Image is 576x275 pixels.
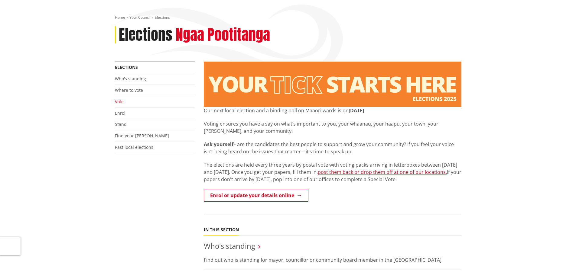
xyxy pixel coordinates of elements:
p: Voting ensures you have a say on what’s important to you, your whaanau, your haapu, your town, yo... [204,120,461,135]
a: Your Council [129,15,151,20]
strong: Ask yourself [204,141,233,148]
p: The elections are held every three years by postal vote with voting packs arriving in letterboxes... [204,161,461,183]
h1: Elections [119,26,172,44]
a: Vote [115,99,124,104]
img: Elections - Website banner [204,62,461,107]
a: Elections [115,64,138,70]
a: Home [115,15,125,20]
span: Elections [155,15,170,20]
a: Who's standing [204,241,255,251]
p: – are the candidates the best people to support and grow your community? If you feel your voice i... [204,141,461,155]
a: Enrol or update your details online [204,189,308,202]
a: post them back or drop them off at one of our locations. [318,169,447,175]
a: Enrol [115,110,125,116]
a: Who's standing [115,76,146,82]
h2: Ngaa Pootitanga [176,26,270,44]
nav: breadcrumb [115,15,461,20]
a: Find your [PERSON_NAME] [115,133,169,139]
a: Where to vote [115,87,143,93]
h5: In this section [204,227,239,232]
p: Our next local election and a binding poll on Maaori wards is on [204,107,461,114]
strong: [DATE] [349,107,364,114]
p: Find out who is standing for mayor, councillor or community board member in the [GEOGRAPHIC_DATA]. [204,256,461,264]
a: Past local elections [115,144,153,150]
a: Stand [115,121,127,127]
